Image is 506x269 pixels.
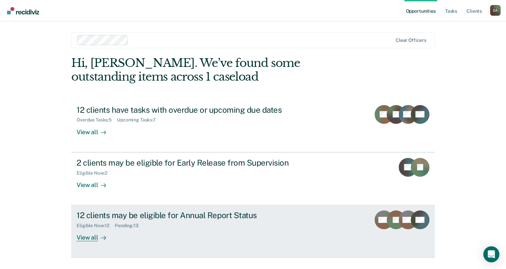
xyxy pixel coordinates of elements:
[483,246,499,262] div: Open Intercom Messenger
[71,152,435,205] a: 2 clients may be eligible for Early Release from SupervisionEligible Now:2View all
[77,223,115,229] div: Eligible Now : 12
[77,123,114,136] div: View all
[77,117,117,123] div: Overdue Tasks : 5
[490,5,501,16] button: Profile dropdown button
[7,7,39,14] img: Recidiviz
[71,56,362,84] div: Hi, [PERSON_NAME]. We’ve found some outstanding items across 1 caseload
[396,37,426,43] div: Clear officers
[71,205,435,258] a: 12 clients may be eligible for Annual Report StatusEligible Now:12Pending:13View all
[77,176,114,189] div: View all
[71,100,435,152] a: 12 clients have tasks with overdue or upcoming due datesOverdue Tasks:5Upcoming Tasks:7View all
[77,229,114,242] div: View all
[77,170,113,176] div: Eligible Now : 2
[77,105,311,115] div: 12 clients have tasks with overdue or upcoming due dates
[490,5,501,16] div: D A
[117,117,161,123] div: Upcoming Tasks : 7
[77,158,311,168] div: 2 clients may be eligible for Early Release from Supervision
[77,210,311,220] div: 12 clients may be eligible for Annual Report Status
[115,223,144,229] div: Pending : 13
